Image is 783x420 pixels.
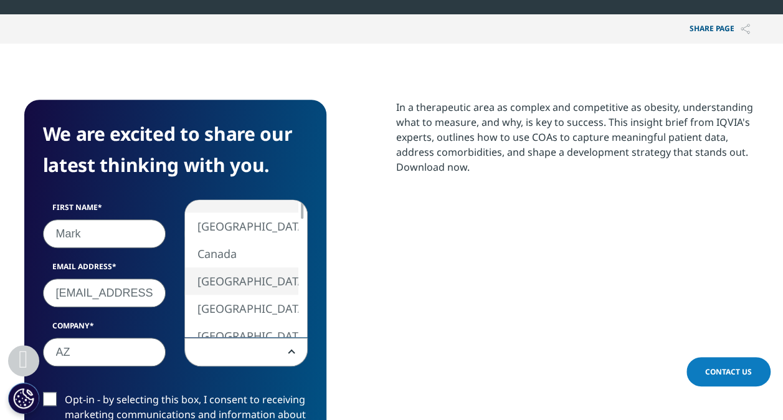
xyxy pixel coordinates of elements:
[185,295,298,322] li: [GEOGRAPHIC_DATA]
[741,24,750,34] img: Share PAGE
[705,366,752,377] span: Contact Us
[43,118,308,181] h4: We are excited to share our latest thinking with you.
[686,357,771,386] a: Contact Us
[185,240,298,267] li: Canada
[680,14,759,44] button: Share PAGEShare PAGE
[43,320,166,338] label: Company
[680,14,759,44] p: Share PAGE
[396,100,759,184] p: In a therapeutic area as complex and competitive as obesity, understanding what to measure, and w...
[185,322,298,350] li: [GEOGRAPHIC_DATA]
[43,202,166,219] label: First Name
[8,383,39,414] button: Cookie Settings
[43,261,166,279] label: Email Address
[185,212,298,240] li: [GEOGRAPHIC_DATA]
[185,267,298,295] li: [GEOGRAPHIC_DATA]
